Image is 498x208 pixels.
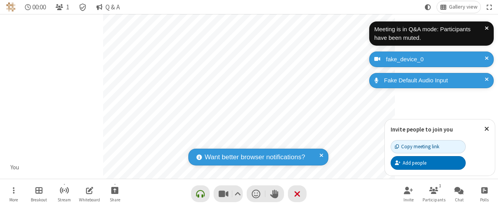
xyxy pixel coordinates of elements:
button: Close popover [479,119,495,139]
div: 1 [437,182,444,189]
img: QA Selenium DO NOT DELETE OR CHANGE [6,2,16,12]
button: Open participant list [52,1,72,13]
div: fake_device_0 [383,55,488,64]
span: Share [110,197,120,202]
button: Start streaming [53,183,76,205]
span: Polls [480,197,489,202]
div: Timer [22,1,49,13]
span: Want better browser notifications? [205,152,305,162]
button: Open participant list [422,183,445,205]
button: Manage Breakout Rooms [27,183,51,205]
span: More [9,197,18,202]
span: Stream [58,197,71,202]
button: Video setting [232,185,243,202]
span: 00:00 [32,4,46,11]
button: Stop video (Alt+V) [214,185,243,202]
label: Invite people to join you [391,126,453,133]
button: Change layout [437,1,480,13]
span: 1 [66,4,69,11]
button: Open poll [473,183,496,205]
span: Whiteboard [79,197,100,202]
button: Invite participants (Alt+I) [397,183,420,205]
button: Connect your audio [191,185,210,202]
span: Invite [403,197,414,202]
div: Copy meeting link [395,143,439,150]
span: Q & A [105,4,120,11]
span: Chat [455,197,464,202]
button: Copy meeting link [391,140,466,153]
span: Gallery view [449,4,477,10]
button: End or leave meeting [288,185,307,202]
button: Start sharing [103,183,126,205]
button: Open chat [447,183,471,205]
button: Add people [391,156,466,169]
button: Q & A [93,1,123,13]
div: You [8,163,22,172]
span: Breakout [31,197,47,202]
div: Fake Default Audio Input [381,76,488,85]
button: Open menu [2,183,25,205]
div: Meeting details Encryption enabled [75,1,90,13]
button: Using system theme [422,1,434,13]
button: Open shared whiteboard [78,183,101,205]
div: Meeting is in Q&A mode: Participants have been muted. [374,25,485,43]
button: Send a reaction [247,185,265,202]
span: Participants [423,197,445,202]
button: Raise hand [265,185,284,202]
button: Fullscreen [484,1,495,13]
